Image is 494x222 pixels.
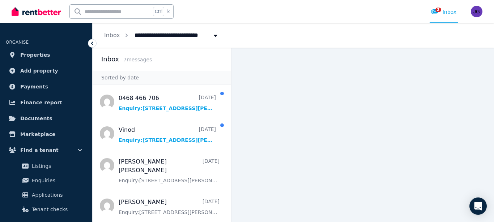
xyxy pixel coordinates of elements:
a: 0468 466 706[DATE]Enquiry:[STREET_ADDRESS][PERSON_NAME]. [119,94,216,112]
span: k [167,9,170,14]
span: Properties [20,51,50,59]
span: ORGANISE [6,40,29,45]
a: Enquiries [9,173,84,188]
span: Listings [32,162,81,170]
a: [PERSON_NAME][DATE]Enquiry:[STREET_ADDRESS][PERSON_NAME]. [119,198,220,216]
span: 2 [435,8,441,12]
img: John Garnsworthy [471,6,482,17]
span: Applications [32,191,81,199]
a: Properties [6,48,86,62]
a: Finance report [6,95,86,110]
span: Payments [20,82,48,91]
span: 7 message s [123,57,152,62]
span: Ctrl [153,7,164,16]
a: Add property [6,64,86,78]
div: Sorted by date [93,71,231,84]
a: Payments [6,79,86,94]
a: Marketplace [6,127,86,142]
a: Tenant checks [9,202,84,217]
nav: Message list [93,84,231,222]
a: Documents [6,111,86,126]
a: Applications [9,188,84,202]
span: Tenant checks [32,205,81,214]
a: Vinod[DATE]Enquiry:[STREET_ADDRESS][PERSON_NAME]. [119,126,216,144]
div: Inbox [431,8,456,16]
div: Open Intercom Messenger [469,197,487,215]
a: Listings [9,159,84,173]
nav: Breadcrumb [93,23,231,48]
span: Finance report [20,98,62,107]
button: Find a tenant [6,143,86,157]
a: Inbox [104,32,120,39]
h2: Inbox [101,54,119,64]
a: [PERSON_NAME] [PERSON_NAME][DATE]Enquiry:[STREET_ADDRESS][PERSON_NAME]. [119,157,220,184]
span: Find a tenant [20,146,59,154]
span: Add property [20,66,58,75]
span: Marketplace [20,130,55,139]
span: Documents [20,114,52,123]
img: RentBetter [12,6,61,17]
span: Enquiries [32,176,81,185]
